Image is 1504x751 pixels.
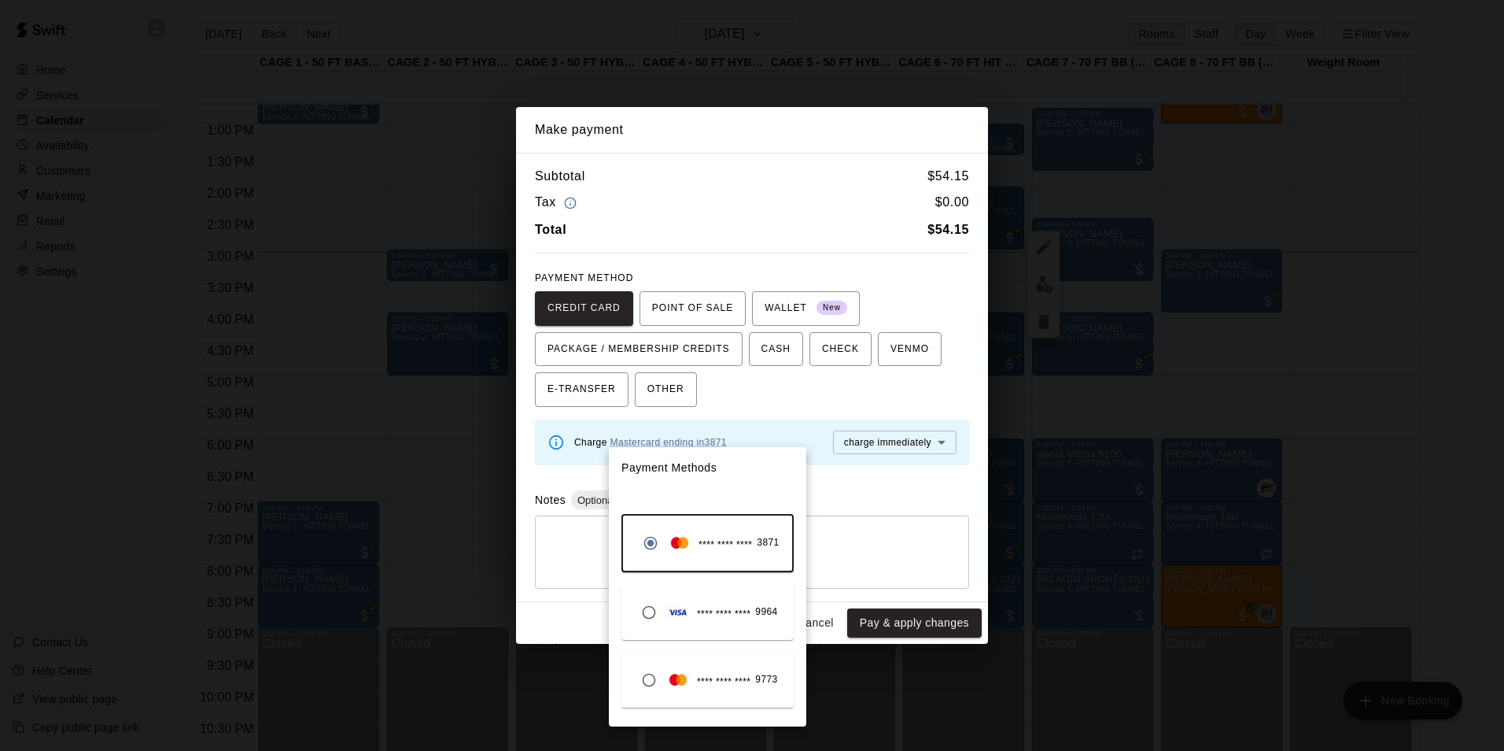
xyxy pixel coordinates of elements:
[665,535,694,551] img: Credit card brand logo
[664,605,692,620] img: Credit card brand logo
[609,447,806,489] p: Payment Methods
[664,672,692,688] img: Credit card brand logo
[755,672,777,688] span: 9773
[757,535,779,551] span: 3871
[755,605,777,620] span: 9964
